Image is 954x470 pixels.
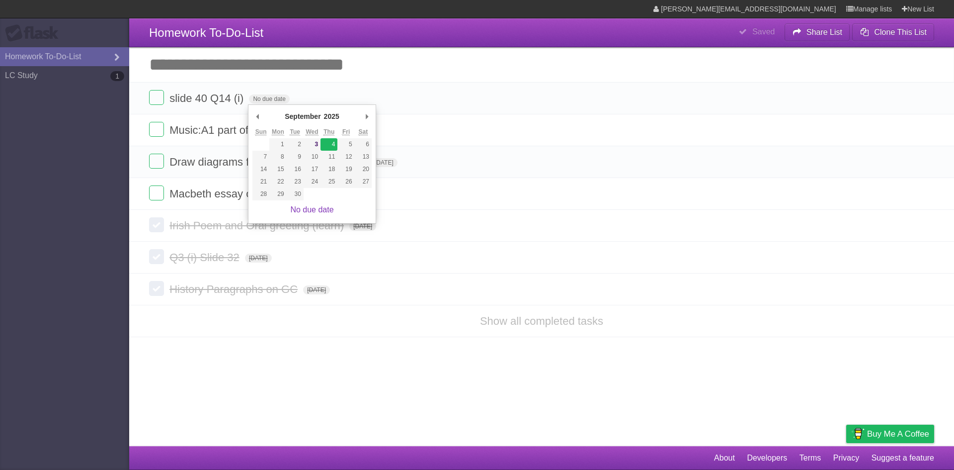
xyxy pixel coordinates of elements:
button: 7 [252,151,269,163]
span: [DATE] [303,285,330,294]
label: Done [149,249,164,264]
label: Done [149,154,164,169]
span: Draw diagrams for Biology notes in copy [169,156,368,168]
a: About [714,449,735,468]
a: Developers [747,449,787,468]
abbr: Monday [272,128,284,136]
span: [DATE] [371,158,397,167]
button: 15 [269,163,286,176]
span: Macbeth essay on Witches [169,188,303,200]
label: Done [149,281,164,296]
button: 14 [252,163,269,176]
span: History Paragraphs on GC [169,283,300,295]
span: [DATE] [349,222,376,231]
abbr: Friday [342,128,350,136]
abbr: Thursday [323,128,334,136]
div: 2025 [322,109,341,124]
span: Music:A1 part of melody [169,124,289,136]
button: 11 [320,151,337,163]
abbr: Tuesday [290,128,300,136]
a: Privacy [833,449,859,468]
button: 26 [337,176,354,188]
button: Share List [785,23,850,41]
button: 2 [287,138,304,151]
button: 22 [269,176,286,188]
b: Saved [752,27,775,36]
button: 17 [304,163,320,176]
b: Clone This List [874,28,927,36]
a: Buy me a coffee [846,425,934,443]
button: 20 [355,163,372,176]
label: Done [149,122,164,137]
a: Show all completed tasks [480,315,603,327]
label: Done [149,186,164,200]
button: 19 [337,163,354,176]
button: Next Month [362,109,372,124]
img: Buy me a coffee [851,425,865,442]
button: Clone This List [852,23,934,41]
span: slide 40 Q14 (i) [169,92,246,104]
button: 24 [304,176,320,188]
b: 1 [110,71,124,81]
button: 23 [287,176,304,188]
span: Buy me a coffee [867,425,929,443]
button: 3 [304,138,320,151]
button: 28 [252,188,269,200]
span: No due date [249,94,289,103]
a: Suggest a feature [872,449,934,468]
button: 9 [287,151,304,163]
button: 10 [304,151,320,163]
button: 8 [269,151,286,163]
label: Done [149,90,164,105]
button: 1 [269,138,286,151]
abbr: Sunday [255,128,267,136]
button: 4 [320,138,337,151]
b: Share List [806,28,842,36]
button: 16 [287,163,304,176]
button: 13 [355,151,372,163]
abbr: Wednesday [306,128,318,136]
a: No due date [290,205,333,214]
button: 6 [355,138,372,151]
abbr: Saturday [359,128,368,136]
span: Homework To-Do-List [149,26,263,39]
button: 5 [337,138,354,151]
label: Done [149,217,164,232]
span: Irish Poem and Oral greeting (learn) [169,219,346,232]
button: Previous Month [252,109,262,124]
div: September [283,109,322,124]
button: 27 [355,176,372,188]
button: 21 [252,176,269,188]
a: Terms [799,449,821,468]
span: Q3 (i) Slide 32 [169,251,242,264]
button: 18 [320,163,337,176]
div: Flask [5,24,65,42]
button: 12 [337,151,354,163]
span: [DATE] [245,254,272,263]
button: 25 [320,176,337,188]
button: 30 [287,188,304,200]
button: 29 [269,188,286,200]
